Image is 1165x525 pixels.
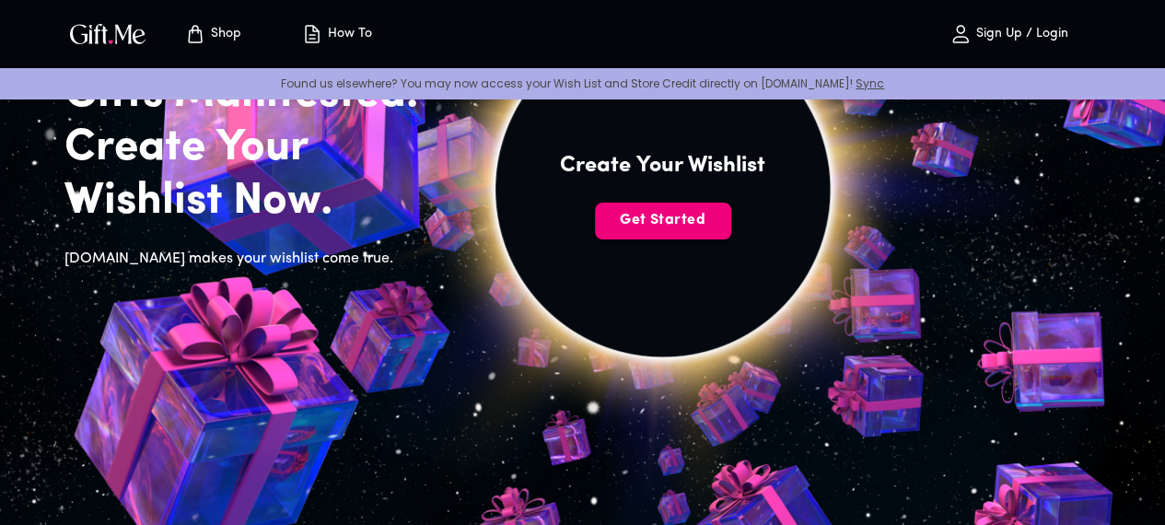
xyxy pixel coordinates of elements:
[64,175,448,228] h2: Wishlist Now.
[560,151,765,181] h4: Create Your Wishlist
[972,27,1068,42] p: Sign Up / Login
[856,76,884,91] a: Sync
[301,23,323,45] img: how-to.svg
[64,122,448,175] h2: Create Your
[916,5,1101,64] button: Sign Up / Login
[595,203,731,239] button: Get Started
[285,5,387,64] button: How To
[64,247,448,271] h6: [DOMAIN_NAME] makes your wishlist come true.
[66,20,149,47] img: GiftMe Logo
[323,27,372,42] p: How To
[64,23,151,45] button: GiftMe Logo
[15,76,1150,91] p: Found us elsewhere? You may now access your Wish List and Store Credit directly on [DOMAIN_NAME]!
[595,210,731,230] span: Get Started
[206,27,241,42] p: Shop
[162,5,263,64] button: Store page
